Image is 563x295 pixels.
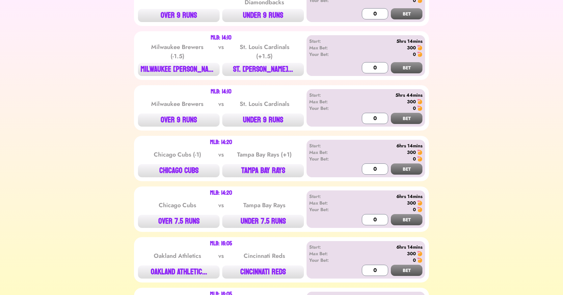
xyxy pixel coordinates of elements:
div: 0 [413,156,416,162]
button: UNDER 9 RUNS [222,113,304,127]
div: Max Bet: [309,98,347,105]
button: BET [391,8,422,19]
div: Your Bet: [309,206,347,213]
button: UNDER 7.5 RUNS [222,215,304,228]
button: BET [391,214,422,225]
div: vs [217,201,225,210]
div: 300 [407,98,416,105]
div: vs [217,251,225,260]
div: Start: [309,193,347,200]
div: Max Bet: [309,200,347,206]
div: 300 [407,149,416,156]
button: OAKLAND ATHLETIC... [138,265,220,279]
div: 300 [407,250,416,257]
button: BET [391,265,422,276]
img: 🍤 [417,258,422,263]
div: MLB: 14:10 [211,89,231,94]
div: 0 [413,51,416,58]
div: Cincinnati Reds [231,251,298,260]
div: Your Bet: [309,156,347,162]
button: UNDER 9 RUNS [222,9,304,22]
div: Your Bet: [309,105,347,111]
div: Oakland Athletics [144,251,211,260]
button: BET [391,62,422,73]
button: MILWAUKEE [PERSON_NAME]... [138,63,220,76]
button: TAMPA BAY RAYS [222,164,304,177]
button: CHICAGO CUBS [138,164,220,177]
button: CINCINNATI REDS [222,265,304,279]
div: Max Bet: [309,149,347,156]
button: ST. [PERSON_NAME]... [222,63,304,76]
img: 🍤 [417,52,422,57]
div: Tampa Bay Rays [231,201,298,210]
div: 6hrs 14mins [347,193,422,200]
div: 300 [407,44,416,51]
div: St. Louis Cardinals [231,99,298,109]
div: MLB: 14:20 [210,190,232,196]
div: 300 [407,200,416,206]
div: 5hrs 44mins [347,92,422,98]
img: 🍤 [417,106,422,111]
div: Start: [309,92,347,98]
div: MLB: 16:05 [210,241,232,246]
button: OVER 9 RUNS [138,113,220,127]
div: Start: [309,244,347,250]
div: Max Bet: [309,44,347,51]
img: 🍤 [417,200,422,206]
button: OVER 9 RUNS [138,9,220,22]
div: 0 [413,257,416,263]
div: 5hrs 14mins [347,38,422,44]
div: Start: [309,142,347,149]
img: 🍤 [417,156,422,161]
div: 6hrs 14mins [347,142,422,149]
div: vs [217,42,225,61]
div: Your Bet: [309,257,347,263]
div: MLB: 14:20 [210,140,232,145]
div: Tampa Bay Rays (+1) [231,150,298,159]
div: 0 [413,206,416,213]
div: Start: [309,38,347,44]
button: BET [391,163,422,175]
div: 0 [413,105,416,111]
div: St. Louis Cardinals (+1.5) [231,42,298,61]
div: Your Bet: [309,51,347,58]
button: BET [391,113,422,124]
div: Chicago Cubs [144,201,211,210]
img: 🍤 [417,207,422,212]
img: 🍤 [417,150,422,155]
img: 🍤 [417,99,422,104]
div: Milwaukee Brewers (-1.5) [144,42,211,61]
div: 6hrs 14mins [347,244,422,250]
div: MLB: 14:10 [211,35,231,40]
img: 🍤 [417,251,422,256]
img: 🍤 [417,45,422,50]
button: OVER 7.5 RUNS [138,215,220,228]
div: Chicago Cubs (-1) [144,150,211,159]
div: vs [217,150,225,159]
div: vs [217,99,225,109]
div: Max Bet: [309,250,347,257]
div: Milwaukee Brewers [144,99,211,109]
